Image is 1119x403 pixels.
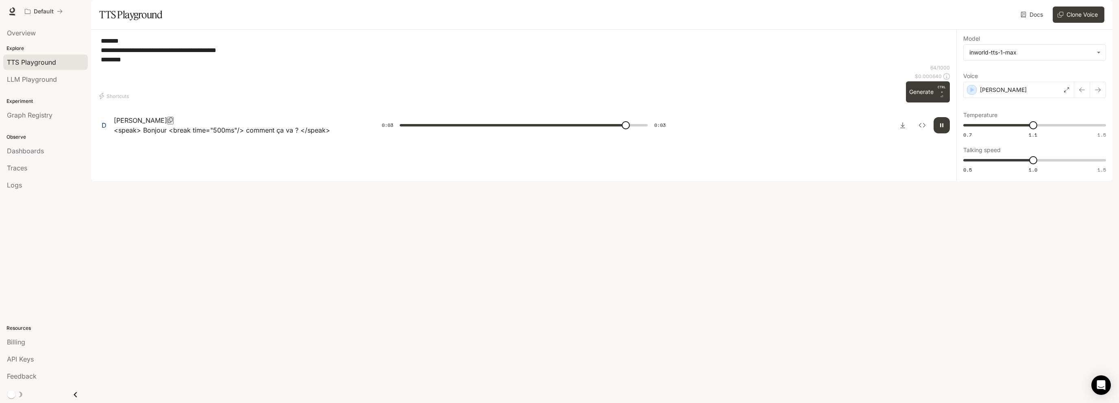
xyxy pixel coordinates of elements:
div: inworld-tts-1-max [964,45,1106,60]
span: 1.5 [1097,131,1106,138]
p: Model [963,36,980,41]
span: 1.0 [1029,166,1037,173]
span: 1.1 [1029,131,1037,138]
button: Clone Voice [1053,7,1104,23]
div: inworld-tts-1-max [969,48,1093,57]
p: $ 0.000640 [915,73,942,80]
a: Docs [1019,7,1046,23]
button: Download audio [895,117,911,133]
button: Inspect [914,117,930,133]
div: Open Intercom Messenger [1091,375,1111,395]
span: 0.7 [963,131,972,138]
span: 0.5 [963,166,972,173]
p: ⏎ [937,85,947,99]
span: 1.5 [1097,166,1106,173]
p: Talking speed [963,147,1001,153]
h1: TTS Playground [99,7,162,23]
p: Default [34,8,54,15]
p: CTRL + [937,85,947,94]
button: All workspaces [21,3,66,20]
p: [PERSON_NAME] [980,86,1027,94]
p: Voice [963,73,978,79]
button: GenerateCTRL +⏎ [906,81,950,102]
p: Temperature [963,112,997,118]
button: Shortcuts [98,89,132,102]
p: 64 / 1000 [930,64,950,71]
